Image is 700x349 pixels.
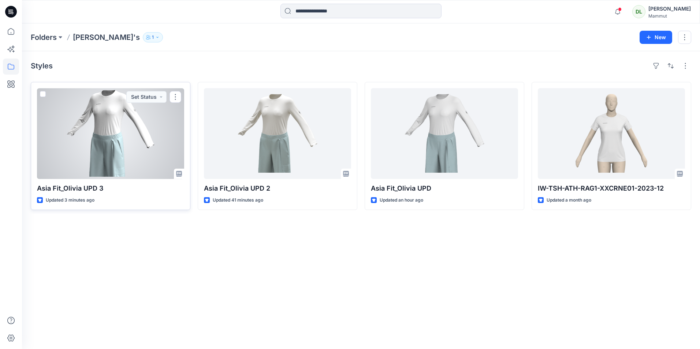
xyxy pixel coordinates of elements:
p: Asia Fit_Olivia UPD 3 [37,183,184,194]
p: Asia Fit_Olivia UPD 2 [204,183,351,194]
div: Mammut [648,13,691,19]
div: [PERSON_NAME] [648,4,691,13]
a: Asia Fit_Olivia UPD 2 [204,88,351,179]
p: 1 [152,33,154,41]
button: 1 [143,32,163,42]
a: Asia Fit_Olivia UPD 3 [37,88,184,179]
p: IW-TSH-ATH-RAG1-XXCRNE01-2023-12 [538,183,685,194]
button: New [640,31,672,44]
p: Updated 41 minutes ago [213,196,263,204]
a: IW-TSH-ATH-RAG1-XXCRNE01-2023-12 [538,88,685,179]
a: Asia Fit_Olivia UPD [371,88,518,179]
div: DL [632,5,645,18]
h4: Styles [31,61,53,70]
p: [PERSON_NAME]'s [73,32,140,42]
p: Updated 3 minutes ago [46,196,94,204]
p: Updated a month ago [547,196,591,204]
p: Asia Fit_Olivia UPD [371,183,518,194]
a: Folders [31,32,57,42]
p: Updated an hour ago [380,196,423,204]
